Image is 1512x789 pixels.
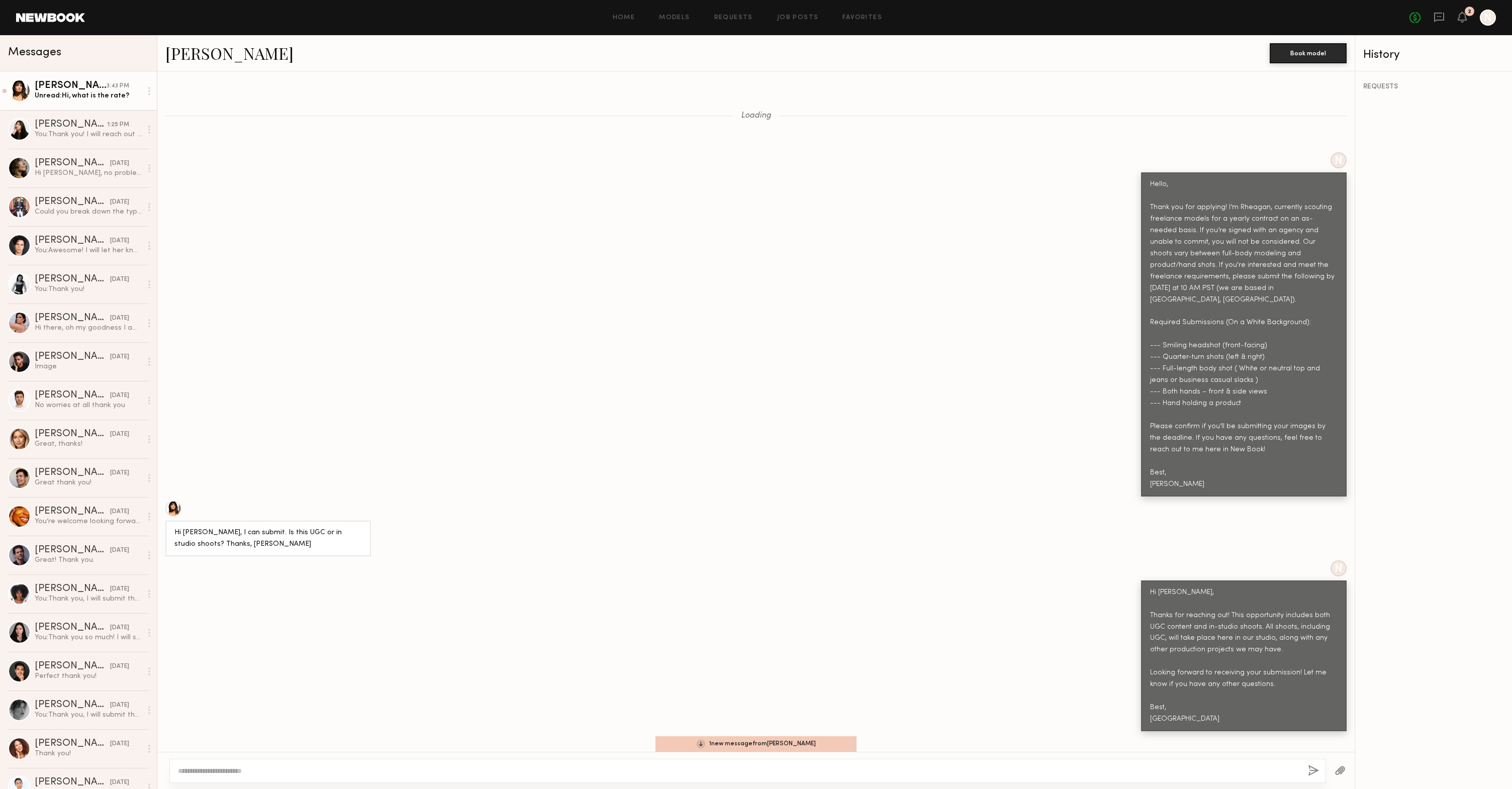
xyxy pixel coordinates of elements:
[174,527,362,550] div: Hi [PERSON_NAME], I can submit. Is this UGC or in studio shoots? Thanks, [PERSON_NAME]
[35,623,110,633] div: [PERSON_NAME]
[35,323,142,333] div: Hi there, oh my goodness I am so sorry. Unfortunately I was shooting in [GEOGRAPHIC_DATA] and I c...
[110,198,129,207] div: [DATE]
[110,391,129,401] div: [DATE]
[110,314,129,323] div: [DATE]
[1150,179,1338,490] div: Hello, Thank you for applying! I’m Rheagan, currently scouting freelance models for a yearly cont...
[35,584,110,594] div: [PERSON_NAME]
[35,130,142,139] div: You: Thank you! I will reach out again soon.
[1363,49,1504,61] div: History
[35,246,142,255] div: You: Awesome! I will let her know.
[110,159,129,168] div: [DATE]
[714,15,753,21] a: Requests
[1363,83,1504,90] div: REQUESTS
[110,507,129,517] div: [DATE]
[110,468,129,478] div: [DATE]
[842,15,882,21] a: Favorites
[110,352,129,362] div: [DATE]
[35,545,110,555] div: [PERSON_NAME]
[110,662,129,671] div: [DATE]
[35,284,142,294] div: You: Thank you!
[110,584,129,594] div: [DATE]
[110,236,129,246] div: [DATE]
[110,546,129,555] div: [DATE]
[35,168,142,178] div: Hi [PERSON_NAME], no problem [EMAIL_ADDRESS][PERSON_NAME][DOMAIN_NAME] [PHONE_NUMBER] I would rat...
[1150,587,1338,725] div: Hi [PERSON_NAME], Thanks for reaching out! This opportunity includes both UGC content and in-stud...
[110,275,129,284] div: [DATE]
[35,439,142,449] div: Great, thanks!
[35,671,142,681] div: Perfect thank you!
[110,623,129,633] div: [DATE]
[777,15,819,21] a: Job Posts
[35,401,142,410] div: No worries at all thank you
[110,430,129,439] div: [DATE]
[35,700,110,710] div: [PERSON_NAME]
[35,352,110,362] div: [PERSON_NAME]
[1480,10,1496,26] a: N
[35,236,110,246] div: [PERSON_NAME]
[35,313,110,323] div: [PERSON_NAME]
[8,47,61,58] span: Messages
[35,468,110,478] div: [PERSON_NAME]
[35,429,110,439] div: [PERSON_NAME]
[35,274,110,284] div: [PERSON_NAME]
[35,749,142,758] div: Thank you!
[35,390,110,401] div: [PERSON_NAME]
[35,158,110,168] div: [PERSON_NAME]
[35,91,142,101] div: Unread: Hi, what is the rate?
[110,701,129,710] div: [DATE]
[1468,9,1471,15] div: 2
[35,739,110,749] div: [PERSON_NAME]
[1270,43,1347,63] button: Book model
[35,517,142,526] div: You’re welcome looking forward to opportunity to work with you all. [GEOGRAPHIC_DATA]
[107,120,129,130] div: 1:25 PM
[613,15,635,21] a: Home
[35,710,142,720] div: You: Thank you, I will submit these!
[35,633,142,642] div: You: Thank you so much! I will submit these!
[165,42,294,64] a: [PERSON_NAME]
[35,555,142,565] div: Great! Thank you.
[35,661,110,671] div: [PERSON_NAME]
[35,81,107,91] div: [PERSON_NAME]
[35,478,142,487] div: Great thank you!
[35,120,107,130] div: [PERSON_NAME]
[35,197,110,207] div: [PERSON_NAME]
[35,777,110,787] div: [PERSON_NAME]
[35,207,142,217] div: Could you break down the typical day rates?
[659,15,690,21] a: Models
[110,739,129,749] div: [DATE]
[35,507,110,517] div: [PERSON_NAME]
[655,736,857,752] div: 1 new message from [PERSON_NAME]
[107,81,129,91] div: 3:43 PM
[35,362,142,371] div: Image
[1270,48,1347,57] a: Book model
[35,594,142,604] div: You: Thank you, I will submit these!
[741,112,771,120] span: Loading
[110,778,129,787] div: [DATE]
